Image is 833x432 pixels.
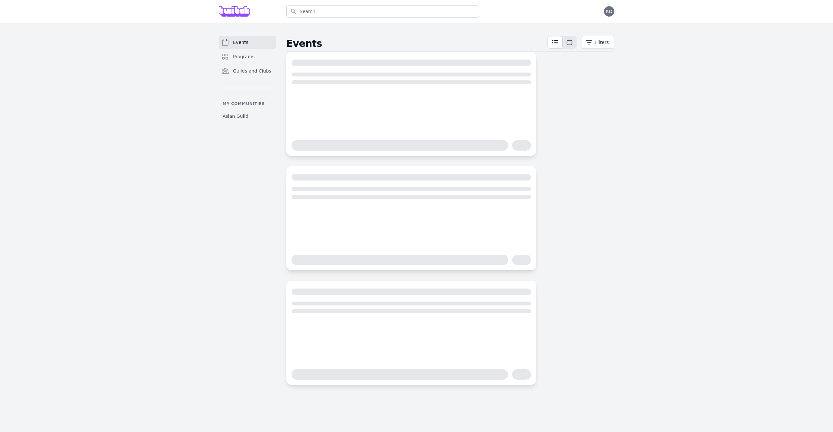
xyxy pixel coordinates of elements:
nav: Sidebar [219,36,276,122]
button: KD [604,6,614,17]
a: Events [219,36,276,49]
button: Filters [582,36,614,49]
span: Asian Guild [223,113,248,119]
span: Events [233,39,248,46]
span: KD [606,9,612,14]
a: Asian Guild [219,110,276,122]
p: My communities [219,101,276,106]
img: Grove [219,6,250,17]
a: Programs [219,50,276,63]
span: Guilds and Clubs [233,68,271,74]
input: Search [286,5,479,18]
h2: Events [286,38,547,49]
span: Programs [233,53,254,60]
a: Guilds and Clubs [219,64,276,77]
